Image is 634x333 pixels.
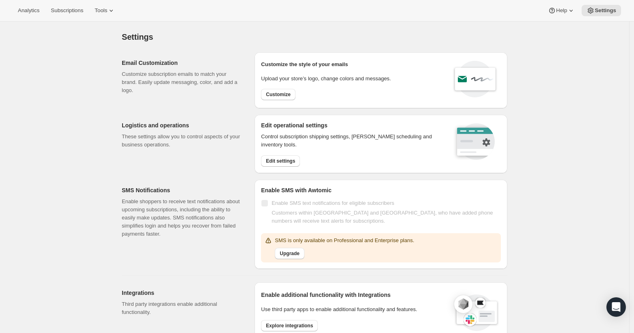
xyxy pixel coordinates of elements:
h2: Edit operational settings [261,121,442,129]
p: Enable shoppers to receive text notifications about upcoming subscriptions, including the ability... [122,198,242,238]
span: Settings [122,32,153,41]
p: Third party integrations enable additional functionality. [122,300,242,316]
h2: Enable SMS with Awtomic [261,186,501,194]
span: Tools [95,7,107,14]
button: Subscriptions [46,5,88,16]
span: Help [556,7,567,14]
h2: Email Customization [122,59,242,67]
button: Explore integrations [261,320,318,331]
p: Customize subscription emails to match your brand. Easily update messaging, color, and add a logo. [122,70,242,95]
span: Upgrade [280,250,300,257]
span: Customers within [GEOGRAPHIC_DATA] and [GEOGRAPHIC_DATA], who have added phone numbers will recei... [272,210,493,224]
span: Analytics [18,7,39,14]
p: Use third party apps to enable additional functionality and features. [261,305,446,314]
span: Customize [266,91,291,98]
p: SMS is only available on Professional and Enterprise plans. [275,236,414,245]
span: Subscriptions [51,7,83,14]
h2: Logistics and operations [122,121,242,129]
h2: Integrations [122,289,242,297]
button: Edit settings [261,155,300,167]
button: Tools [90,5,120,16]
p: Upload your store’s logo, change colors and messages. [261,75,391,83]
span: Settings [595,7,616,14]
button: Upgrade [275,248,304,259]
span: Explore integrations [266,322,313,329]
span: Edit settings [266,158,295,164]
button: Help [543,5,580,16]
p: These settings allow you to control aspects of your business operations. [122,133,242,149]
p: Customize the style of your emails [261,60,348,69]
h2: Enable additional functionality with Integrations [261,291,446,299]
div: Open Intercom Messenger [606,297,626,317]
h2: SMS Notifications [122,186,242,194]
button: Settings [582,5,621,16]
button: Customize [261,89,295,100]
span: Enable SMS text notifications for eligible subscribers [272,200,394,206]
button: Analytics [13,5,44,16]
p: Control subscription shipping settings, [PERSON_NAME] scheduling and inventory tools. [261,133,442,149]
